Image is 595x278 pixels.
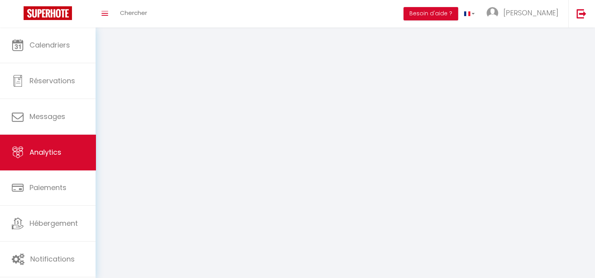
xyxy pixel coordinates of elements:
[503,8,558,18] span: [PERSON_NAME]
[30,254,75,264] span: Notifications
[29,40,70,50] span: Calendriers
[486,7,498,19] img: ...
[29,183,66,192] span: Paiements
[29,112,65,121] span: Messages
[403,7,458,20] button: Besoin d'aide ?
[24,6,72,20] img: Super Booking
[29,76,75,86] span: Réservations
[577,9,586,18] img: logout
[29,218,78,228] span: Hébergement
[120,9,147,17] span: Chercher
[29,147,61,157] span: Analytics
[6,3,30,27] button: Ouvrir le widget de chat LiveChat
